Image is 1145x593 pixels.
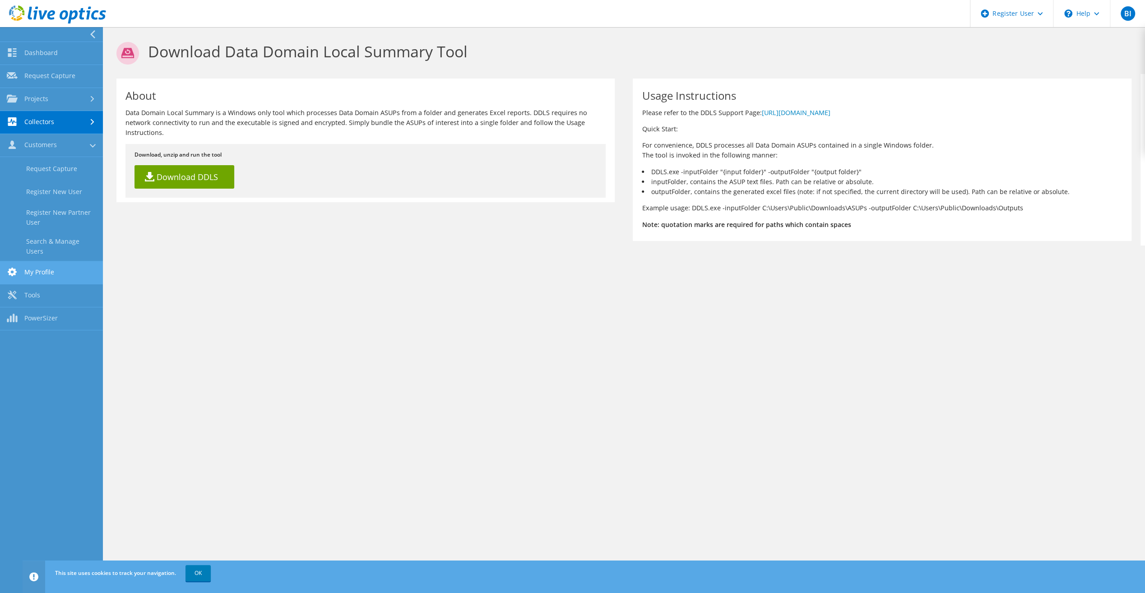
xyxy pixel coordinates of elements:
[55,569,176,577] span: This site uses cookies to track your navigation.
[642,140,1122,160] p: For convenience, DDLS processes all Data Domain ASUPs contained in a single Windows folder. The t...
[642,124,1122,134] p: Quick Start:
[185,565,211,581] a: OK
[642,203,1122,213] p: Example usage: DDLS.exe -inputFolder C:\Users\Public\Downloads\ASUPs -outputFolder C:\Users\Publi...
[125,90,601,101] h1: About
[642,108,1122,118] p: Please refer to the DDLS Support Page:
[642,187,1122,197] li: outputFolder, contains the generated excel files (note: if not specified, the current directory w...
[642,177,1122,187] li: inputFolder, contains the ASUP text files. Path can be relative or absolute.
[116,42,1127,65] h1: Download Data Domain Local Summary Tool
[642,90,1117,101] h1: Usage Instructions
[125,108,606,138] p: Data Domain Local Summary is a Windows only tool which processes Data Domain ASUPs from a folder ...
[1064,9,1072,18] svg: \n
[642,167,1122,177] li: DDLS.exe -inputFolder "{input folder}" -outputFolder "{output folder}"
[761,108,830,117] a: [URL][DOMAIN_NAME]
[642,220,851,229] b: Note: quotation marks are required for paths which contain spaces
[134,165,234,189] a: Download DDLS
[1121,6,1135,21] span: BI
[134,150,597,160] p: Download, unzip and run the tool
